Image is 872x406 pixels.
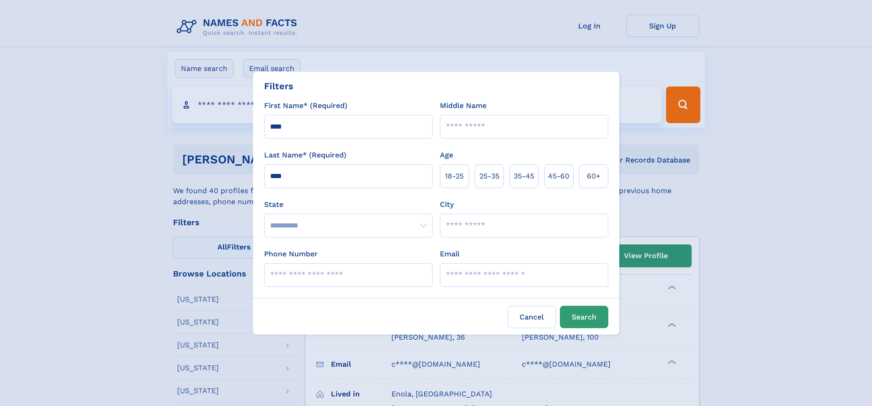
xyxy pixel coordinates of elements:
label: Middle Name [440,100,487,111]
span: 60+ [587,171,601,182]
label: City [440,199,454,210]
button: Search [560,306,608,328]
span: 25‑35 [479,171,499,182]
span: 18‑25 [445,171,464,182]
div: Filters [264,79,293,93]
label: Last Name* (Required) [264,150,347,161]
span: 45‑60 [548,171,569,182]
label: Age [440,150,453,161]
label: Cancel [508,306,556,328]
label: State [264,199,433,210]
span: 35‑45 [514,171,534,182]
label: First Name* (Required) [264,100,347,111]
label: Phone Number [264,249,318,260]
label: Email [440,249,460,260]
